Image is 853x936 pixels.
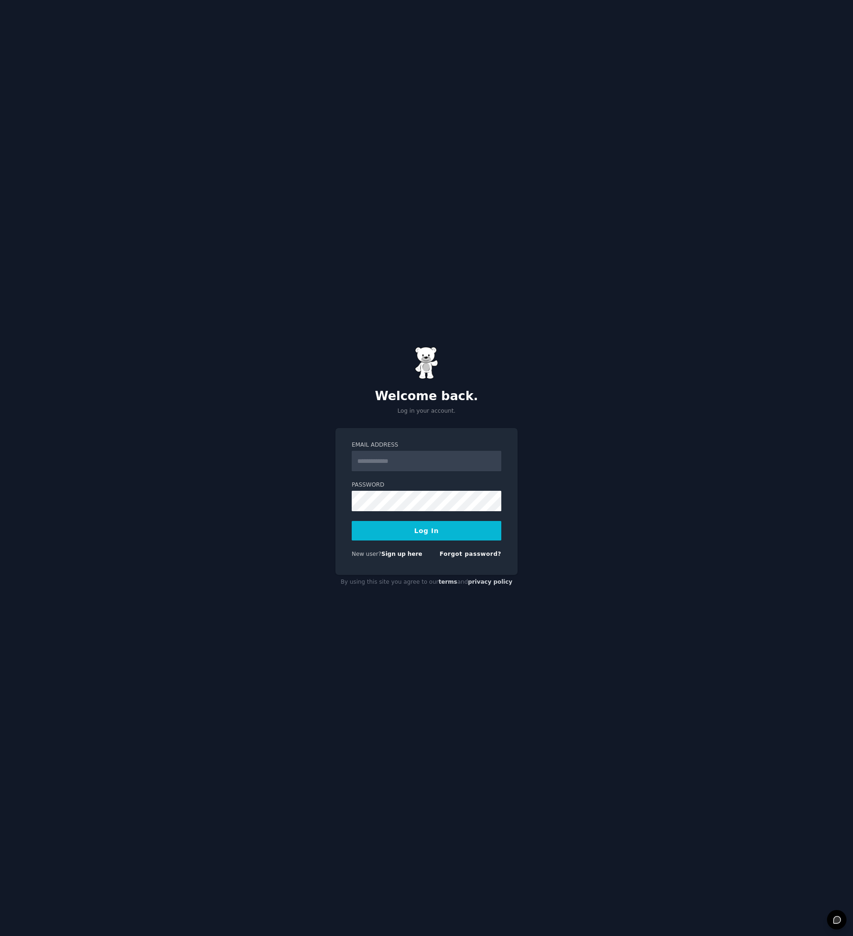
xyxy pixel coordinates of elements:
div: By using this site you agree to our and [335,575,518,590]
a: privacy policy [468,579,512,585]
a: Sign up here [381,551,422,557]
label: Password [352,481,501,489]
p: Log in your account. [335,407,518,415]
a: Forgot password? [440,551,501,557]
span: New user? [352,551,381,557]
a: terms [439,579,457,585]
label: Email Address [352,441,501,449]
h2: Welcome back. [335,389,518,404]
button: Log In [352,521,501,541]
img: Gummy Bear [415,347,438,379]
